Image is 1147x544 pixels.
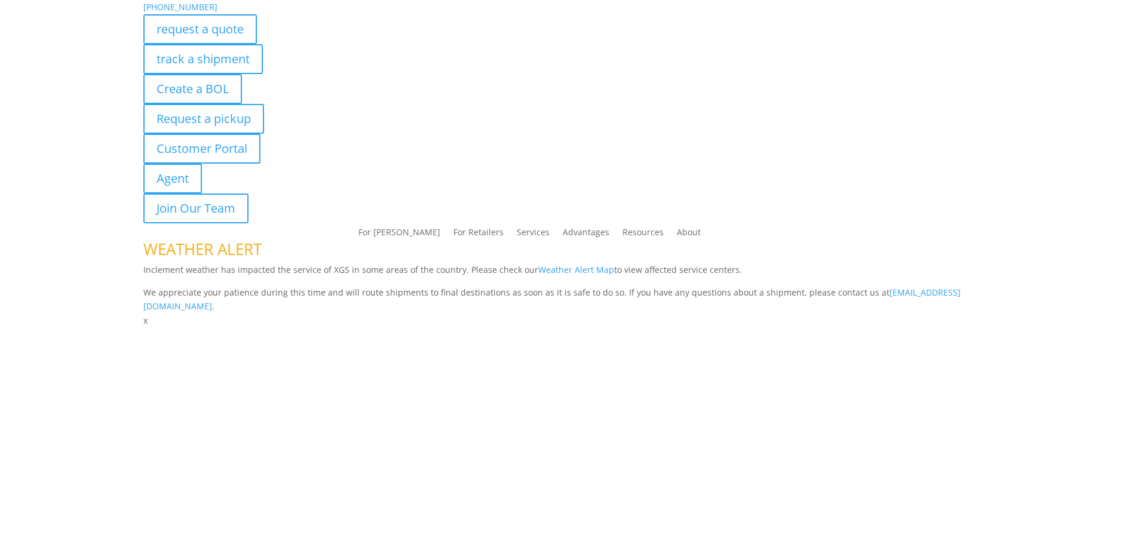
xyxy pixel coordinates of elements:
[622,228,664,241] a: Resources
[143,1,217,13] a: [PHONE_NUMBER]
[143,263,1004,285] p: Inclement weather has impacted the service of XGS in some areas of the country. Please check our ...
[143,352,1004,366] p: Complete the form below and a member of our team will be in touch within 24 hours.
[143,285,1004,314] p: We appreciate your patience during this time and will route shipments to final destinations as so...
[143,314,1004,328] p: x
[563,228,609,241] a: Advantages
[143,238,262,260] span: WEATHER ALERT
[143,74,242,104] a: Create a BOL
[358,228,440,241] a: For [PERSON_NAME]
[143,134,260,164] a: Customer Portal
[143,164,202,193] a: Agent
[143,104,264,134] a: Request a pickup
[143,193,249,223] a: Join Our Team
[453,228,504,241] a: For Retailers
[143,14,257,44] a: request a quote
[143,44,263,74] a: track a shipment
[143,328,1004,352] h1: Contact Us
[538,264,614,275] a: Weather Alert Map
[517,228,550,241] a: Services
[677,228,701,241] a: About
